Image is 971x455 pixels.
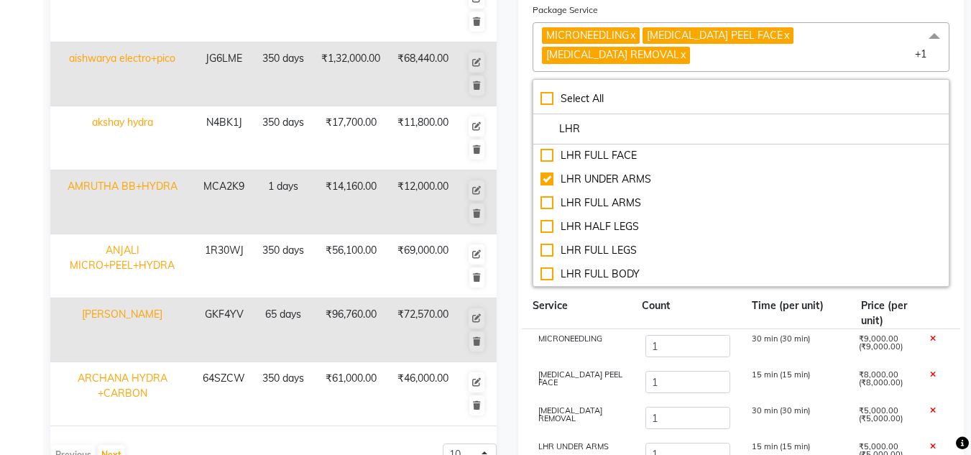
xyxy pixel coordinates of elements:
div: Price (per unit) [850,298,924,328]
div: LHR FULL LEGS [540,243,942,258]
label: Package Service [533,4,598,17]
span: [MEDICAL_DATA] PEEL FACE [538,369,622,387]
a: x [679,48,686,61]
td: ₹96,760.00 [313,298,389,362]
td: 65 days [254,298,313,362]
div: LHR UNDER ARMS [540,172,942,187]
div: 30 min (30 min) [741,407,848,431]
td: N4BK1J [194,106,254,170]
td: 64SZCW [194,362,254,426]
td: aishwarya electro+pico [50,42,194,106]
td: ₹1,32,000.00 [313,42,389,106]
div: LHR FULL FACE [540,148,942,163]
div: LHR HALF LEGS [540,219,942,234]
div: LHR FULL BODY [540,267,942,282]
td: ARCHANA HYDRA +CARBON [50,362,194,426]
a: x [629,29,635,42]
span: [MEDICAL_DATA] REMOVAL [546,48,679,61]
td: MCA2K9 [194,170,254,234]
div: Count [631,298,741,328]
td: ANJALI MICRO+PEEL+HYDRA [50,234,194,298]
td: ₹61,000.00 [313,362,389,426]
td: ₹14,160.00 [313,170,389,234]
div: Service [522,298,632,328]
td: AMRUTHA BB+HYDRA [50,170,194,234]
div: ₹5,000.00 (₹5,000.00) [847,407,919,431]
span: MICRONEEDLING [546,29,629,42]
td: JG6LME [194,42,254,106]
td: 1 days [254,170,313,234]
div: 15 min (15 min) [741,371,848,395]
span: LHR UNDER ARMS [538,441,609,451]
td: ₹68,440.00 [389,42,457,106]
div: Time (per unit) [741,298,851,328]
div: ₹9,000.00 (₹9,000.00) [847,335,919,359]
span: MICRONEEDLING [538,334,602,344]
td: 350 days [254,106,313,170]
td: 350 days [254,362,313,426]
td: ₹12,000.00 [389,170,457,234]
div: LHR FULL ARMS [540,196,942,211]
td: [PERSON_NAME] [50,298,194,362]
td: ₹69,000.00 [389,234,457,298]
span: [MEDICAL_DATA] REMOVAL [538,405,602,423]
div: ₹8,000.00 (₹8,000.00) [847,371,919,395]
td: akshay hydra [50,106,194,170]
td: GKF4YV [194,298,254,362]
td: 350 days [254,42,313,106]
div: Select All [540,91,942,106]
td: ₹17,700.00 [313,106,389,170]
span: [MEDICAL_DATA] PEEL FACE [647,29,783,42]
a: x [783,29,789,42]
span: +1 [915,47,937,60]
td: ₹11,800.00 [389,106,457,170]
td: ₹72,570.00 [389,298,457,362]
div: 30 min (30 min) [741,335,848,359]
input: multiselect-search [540,121,942,137]
td: 1R30WJ [194,234,254,298]
td: ₹46,000.00 [389,362,457,426]
td: 350 days [254,234,313,298]
td: ₹56,100.00 [313,234,389,298]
